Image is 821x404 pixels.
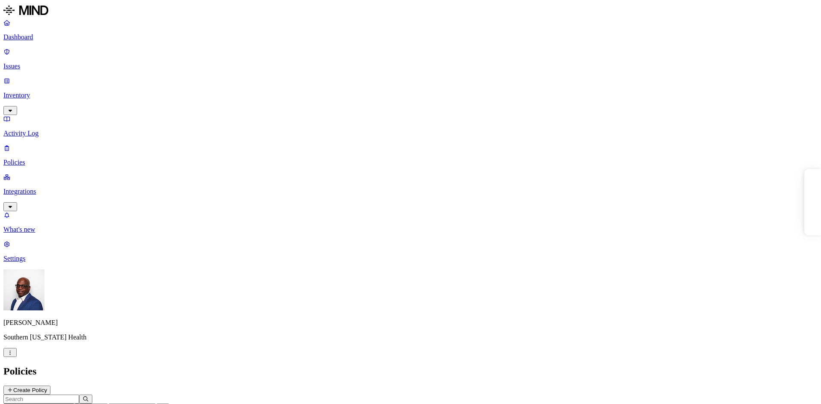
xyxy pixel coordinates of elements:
p: Activity Log [3,130,818,137]
p: Inventory [3,91,818,99]
h2: Policies [3,366,818,377]
p: Issues [3,62,818,70]
p: What's new [3,226,818,233]
p: Integrations [3,188,818,195]
p: Southern [US_STATE] Health [3,333,818,341]
input: Search [3,395,79,404]
p: Settings [3,255,818,262]
button: Create Policy [3,386,50,395]
img: MIND [3,3,48,17]
p: Policies [3,159,818,166]
p: Dashboard [3,33,818,41]
img: Gregory Thomas [3,269,44,310]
